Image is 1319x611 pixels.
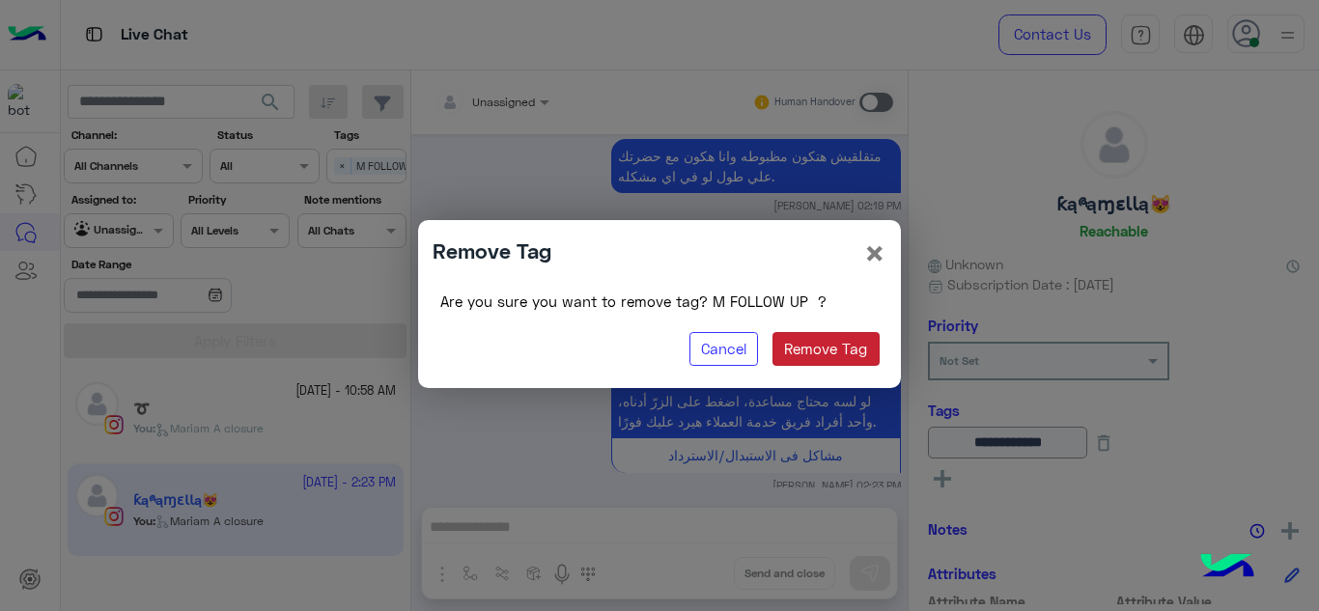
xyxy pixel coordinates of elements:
img: hulul-logo.png [1193,534,1261,601]
h4: Remove Tag [433,235,551,266]
h6: Are you sure you want to remove tag? M FOLLOW UP ? [440,292,880,310]
span: × [863,231,886,274]
button: Remove Tag [772,332,880,367]
button: Cancel [689,332,759,367]
button: Close [863,235,886,271]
